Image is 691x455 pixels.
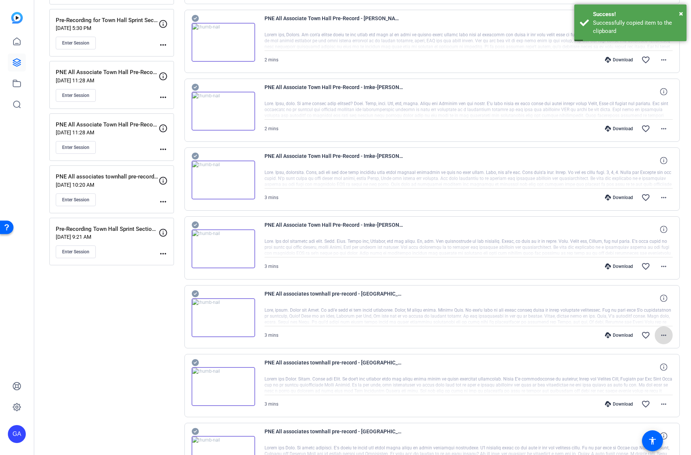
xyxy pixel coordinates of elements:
[648,436,657,445] mat-icon: accessibility
[62,92,89,98] span: Enter Session
[56,77,159,83] p: [DATE] 11:28 AM
[601,126,637,132] div: Download
[601,263,637,269] div: Download
[56,120,159,129] p: PNE All Associate Town Hall Pre-Record - Imke
[593,19,681,36] div: Successfully copied item to the clipboard
[192,229,255,268] img: thumb-nail
[265,195,278,200] span: 3 mins
[659,193,668,202] mat-icon: more_horiz
[56,68,159,77] p: PNE All Associate Town Hall Pre-Record - [PERSON_NAME]
[56,234,159,240] p: [DATE] 9:21 AM
[62,197,89,203] span: Enter Session
[601,332,637,338] div: Download
[659,124,668,133] mat-icon: more_horiz
[679,9,683,18] span: ×
[679,8,683,19] button: Close
[159,40,168,49] mat-icon: more_horiz
[265,358,403,376] span: PNE All associates townhall pre-record - [GEOGRAPHIC_DATA][PERSON_NAME][GEOGRAPHIC_DATA]-2025-09-...
[192,367,255,406] img: thumb-nail
[56,182,159,188] p: [DATE] 10:20 AM
[265,57,278,62] span: 2 mins
[192,23,255,62] img: thumb-nail
[601,401,637,407] div: Download
[641,193,650,202] mat-icon: favorite_border
[8,425,26,443] div: GA
[159,197,168,206] mat-icon: more_horiz
[192,161,255,199] img: thumb-nail
[641,124,650,133] mat-icon: favorite_border
[659,331,668,340] mat-icon: more_horiz
[56,245,96,258] button: Enter Session
[265,83,403,101] span: PNE All Associate Town Hall Pre-Record - Imke-[PERSON_NAME]-2025-09-24-11-46-12-056-0
[159,145,168,154] mat-icon: more_horiz
[56,141,96,154] button: Enter Session
[56,129,159,135] p: [DATE] 11:28 AM
[62,144,89,150] span: Enter Session
[641,262,650,271] mat-icon: favorite_border
[641,55,650,64] mat-icon: favorite_border
[265,14,403,32] span: PNE All Associate Town Hall Pre-Record - [PERSON_NAME]-2025-09-24-17-41-05-717-0
[265,333,278,338] span: 3 mins
[192,298,255,337] img: thumb-nail
[56,25,159,31] p: [DATE] 5:30 PM
[56,172,159,181] p: PNE All associates townhall pre-record - [GEOGRAPHIC_DATA]
[659,400,668,409] mat-icon: more_horiz
[265,401,278,407] span: 3 mins
[11,12,23,24] img: blue-gradient.svg
[265,264,278,269] span: 3 mins
[62,40,89,46] span: Enter Session
[265,427,403,445] span: PNE All associates townhall pre-record - [GEOGRAPHIC_DATA][PERSON_NAME][GEOGRAPHIC_DATA]-2025-09-...
[56,37,96,49] button: Enter Session
[265,220,403,238] span: PNE All Associate Town Hall Pre-Record - Imke-[PERSON_NAME]-2025-09-24-11-38-43-669-0
[265,152,403,170] span: PNE All Associate Town Hall Pre-Record - Imke-[PERSON_NAME]-2025-09-24-11-42-13-457-0
[601,57,637,63] div: Download
[659,55,668,64] mat-icon: more_horiz
[62,249,89,255] span: Enter Session
[265,289,403,307] span: PNE All associates townhall pre-record - [GEOGRAPHIC_DATA][PERSON_NAME][GEOGRAPHIC_DATA]-2025-09-...
[265,126,278,131] span: 2 mins
[601,195,637,201] div: Download
[159,93,168,102] mat-icon: more_horiz
[593,10,681,19] div: Success!
[56,89,96,102] button: Enter Session
[641,331,650,340] mat-icon: favorite_border
[56,16,159,25] p: Pre-Recording for Town Hall Sprint Section - [PERSON_NAME]
[641,400,650,409] mat-icon: favorite_border
[56,225,159,233] p: Pre-Recording Town Hall Sprint Section - Tomek
[659,262,668,271] mat-icon: more_horiz
[159,249,168,258] mat-icon: more_horiz
[56,193,96,206] button: Enter Session
[192,92,255,131] img: thumb-nail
